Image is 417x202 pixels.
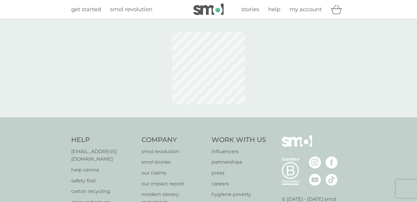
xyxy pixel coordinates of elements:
[142,148,206,156] a: smol revolution
[71,166,135,174] a: help centre
[241,5,259,14] a: stories
[212,148,266,156] a: influencers
[289,6,322,13] span: my account
[268,5,280,14] a: help
[326,156,338,169] img: visit the smol Facebook page
[142,180,206,188] a: our impact report
[71,188,135,195] a: carton recycling
[212,158,266,166] a: partnerships
[268,6,280,13] span: help
[241,6,259,13] span: stories
[331,3,346,15] div: basket
[212,135,266,145] h4: Work With Us
[212,191,266,198] a: hygiene poverty
[71,148,135,163] a: [EMAIL_ADDRESS][DOMAIN_NAME]
[142,169,206,177] a: our claims
[71,5,101,14] a: get started
[289,5,322,14] a: my account
[309,174,321,186] img: visit the smol Youtube page
[142,158,206,166] a: smol stories
[282,135,312,156] img: smol
[71,6,101,13] span: get started
[71,135,135,145] h4: Help
[212,169,266,177] a: press
[142,135,206,145] h4: Company
[71,177,135,185] a: safety first
[309,156,321,169] img: visit the smol Instagram page
[212,180,266,188] a: careers
[326,174,338,186] img: visit the smol Tiktok page
[110,6,152,13] span: smol revolution
[193,4,224,15] img: smol
[110,5,152,14] a: smol revolution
